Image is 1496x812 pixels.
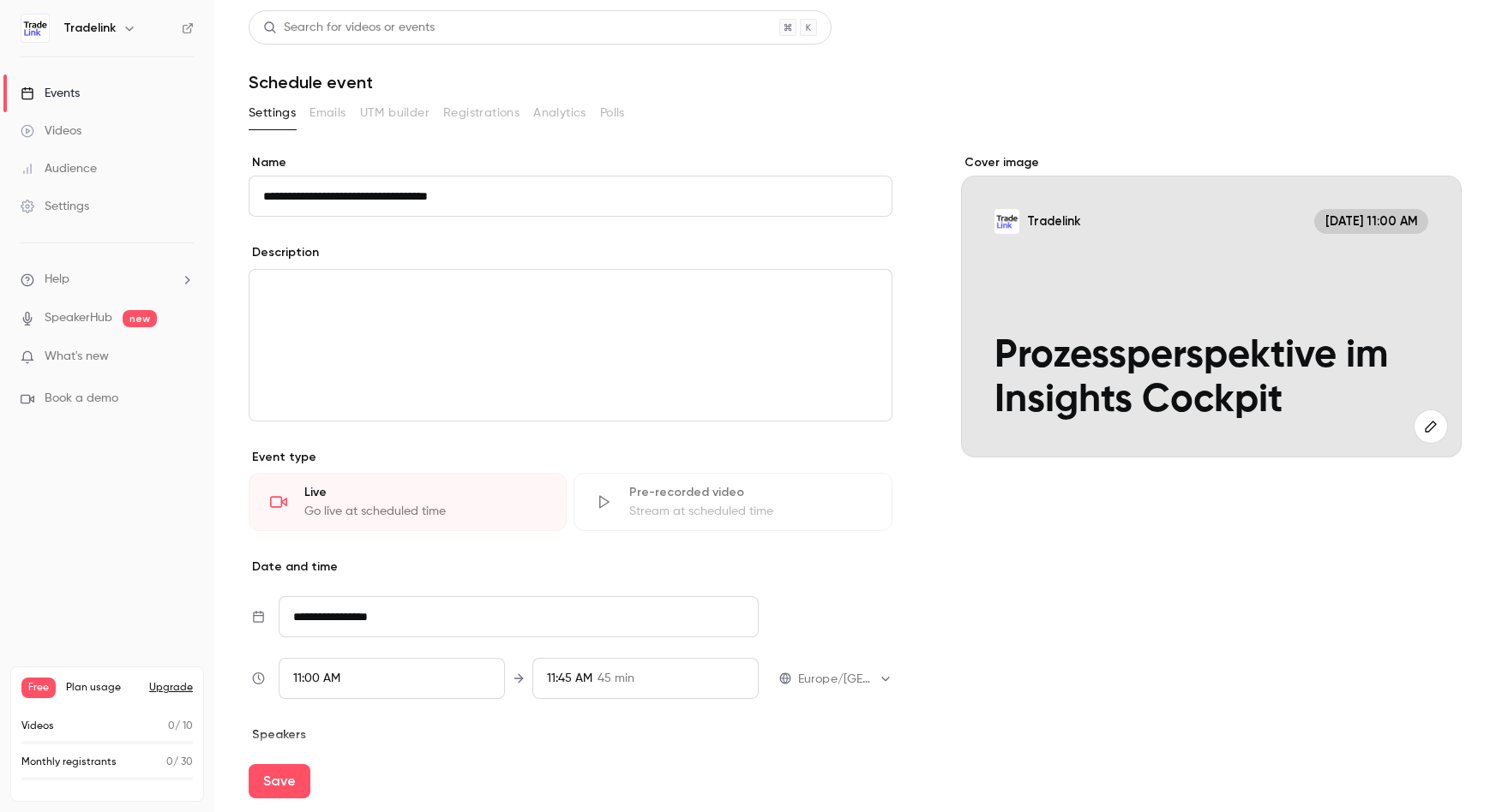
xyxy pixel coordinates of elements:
[533,104,586,122] span: Analytics
[21,122,81,140] div: Videos
[360,104,430,122] span: UTM builder
[21,85,80,102] div: Events
[1027,213,1081,230] p: Tradelink
[547,672,592,684] span: 11:45 AM
[249,449,892,466] p: Event type
[249,764,310,798] button: Save
[168,721,175,731] span: 0
[45,271,69,289] span: Help
[249,269,892,421] section: description
[21,678,56,698] span: Free
[249,99,296,127] button: Settings
[600,104,625,122] span: Polls
[994,334,1428,424] p: Prozessperspektive im Insights Cockpit
[168,719,193,734] p: / 10
[629,503,870,520] div: Stream at scheduled time
[173,349,194,365] iframe: Noticeable Trigger
[166,757,173,767] span: 0
[574,473,892,531] div: Pre-recorded videoStream at scheduled time
[309,104,345,122] span: Emails
[45,390,118,408] span: Book a demo
[279,658,505,699] div: From
[149,681,193,695] button: Upgrade
[994,209,1019,234] img: Prozessperspektive im Insights Cockpit
[304,484,545,501] div: Live
[249,72,1462,93] h1: Schedule event
[21,719,54,734] p: Videos
[123,310,157,327] span: new
[45,309,112,327] a: SpeakerHub
[21,271,194,289] li: help-dropdown-opener
[961,154,1462,171] label: Cover image
[598,670,634,688] span: 45 min
[304,503,545,520] div: Go live at scheduled time
[293,672,340,684] span: 11:00 AM
[21,15,49,42] img: Tradelink
[166,755,193,770] p: / 30
[21,755,117,770] p: Monthly registrants
[249,726,892,743] p: Speakers
[1314,209,1428,234] span: [DATE] 11:00 AM
[45,348,109,366] span: What's new
[249,558,892,576] p: Date and time
[66,681,139,695] span: Plan usage
[249,244,319,261] label: Description
[21,198,89,215] div: Settings
[798,671,892,688] div: Europe/[GEOGRAPHIC_DATA]
[63,20,116,37] h6: Tradelink
[279,596,759,637] input: Tue, Feb 17, 2026
[249,473,567,531] div: LiveGo live at scheduled time
[21,160,97,177] div: Audience
[249,154,892,171] label: Name
[443,104,520,122] span: Registrations
[629,484,870,501] div: Pre-recorded video
[263,19,435,37] div: Search for videos or events
[249,270,892,421] div: editor
[532,658,759,699] div: To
